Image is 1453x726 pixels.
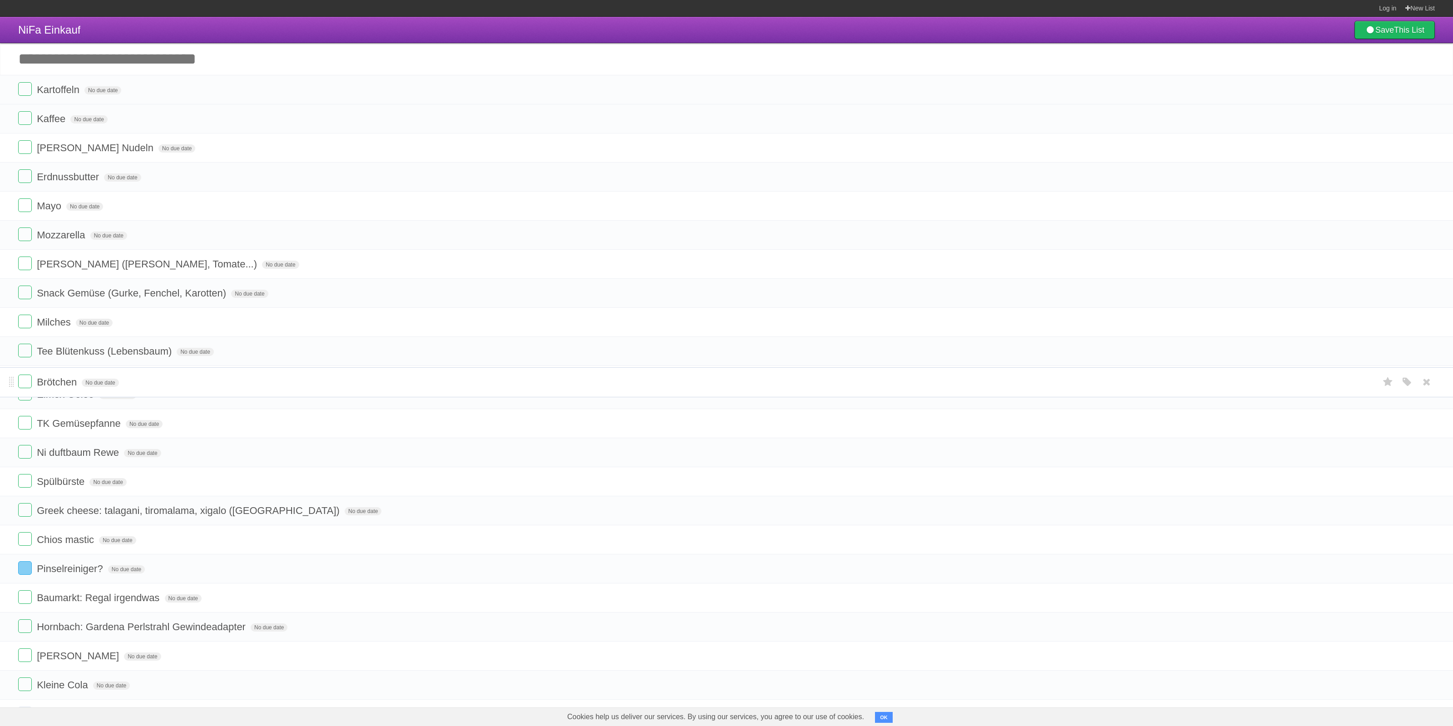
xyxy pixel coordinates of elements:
span: No due date [124,449,161,457]
span: Baumarkt: Regal irgendwas [37,592,162,603]
span: Brötchen [37,376,79,388]
span: No due date [66,202,103,211]
span: No due date [104,173,141,182]
label: Done [18,706,32,720]
label: Done [18,140,32,154]
span: No due date [93,682,130,690]
span: No due date [90,232,127,240]
span: No due date [82,379,119,387]
span: [PERSON_NAME] ([PERSON_NAME], Tomate...) [37,258,259,270]
span: Ni duftbaum Rewe [37,447,121,458]
label: Done [18,111,32,125]
label: Done [18,474,32,488]
span: No due date [251,623,287,632]
span: Erdnussbutter [37,171,101,183]
label: Done [18,677,32,691]
label: Done [18,561,32,575]
label: Done [18,198,32,212]
span: No due date [76,319,113,327]
label: Done [18,416,32,430]
span: No due date [158,144,195,153]
label: Star task [1379,375,1397,390]
span: Mayo [37,200,64,212]
span: No due date [177,348,213,356]
span: Hornbach: Gardena Perlstrahl Gewindeadapter [37,621,248,632]
a: SaveThis List [1354,21,1435,39]
span: No due date [231,290,268,298]
span: Greek cheese: talagani, tiromalama, xigalo ([GEOGRAPHIC_DATA]) [37,505,342,516]
span: Kartoffeln [37,84,82,95]
label: Done [18,227,32,241]
span: No due date [89,478,126,486]
b: This List [1394,25,1424,35]
span: Milches [37,316,73,328]
span: No due date [165,594,202,603]
span: Snack Gemüse (Gurke, Fenchel, Karotten) [37,287,228,299]
span: No due date [262,261,299,269]
label: Done [18,169,32,183]
span: Pinselreiniger? [37,563,105,574]
span: Chios mastic [37,534,96,545]
span: NiFa Einkauf [18,24,80,36]
label: Done [18,375,32,388]
span: Mozzarella [37,229,87,241]
label: Done [18,82,32,96]
span: [PERSON_NAME] [37,650,121,662]
span: Spülbürste [37,476,87,487]
label: Done [18,532,32,546]
span: No due date [108,565,145,573]
label: Done [18,648,32,662]
span: TK Gemüsepfanne [37,418,123,429]
label: Done [18,503,32,517]
label: Done [18,590,32,604]
label: Done [18,344,32,357]
span: Cookies help us deliver our services. By using our services, you agree to our use of cookies. [558,708,873,726]
span: No due date [84,86,121,94]
label: Done [18,445,32,459]
button: OK [875,712,893,723]
span: [PERSON_NAME] Nudeln [37,142,156,153]
span: No due date [99,536,136,544]
span: Tee Blütenkuss (Lebensbaum) [37,346,174,357]
span: Kleine Cola [37,679,90,691]
label: Done [18,257,32,270]
span: No due date [70,115,107,123]
span: No due date [345,507,381,515]
label: Done [18,315,32,328]
span: No due date [124,652,161,661]
label: Done [18,619,32,633]
label: Done [18,286,32,299]
span: No due date [126,420,163,428]
span: Kaffee [37,113,68,124]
